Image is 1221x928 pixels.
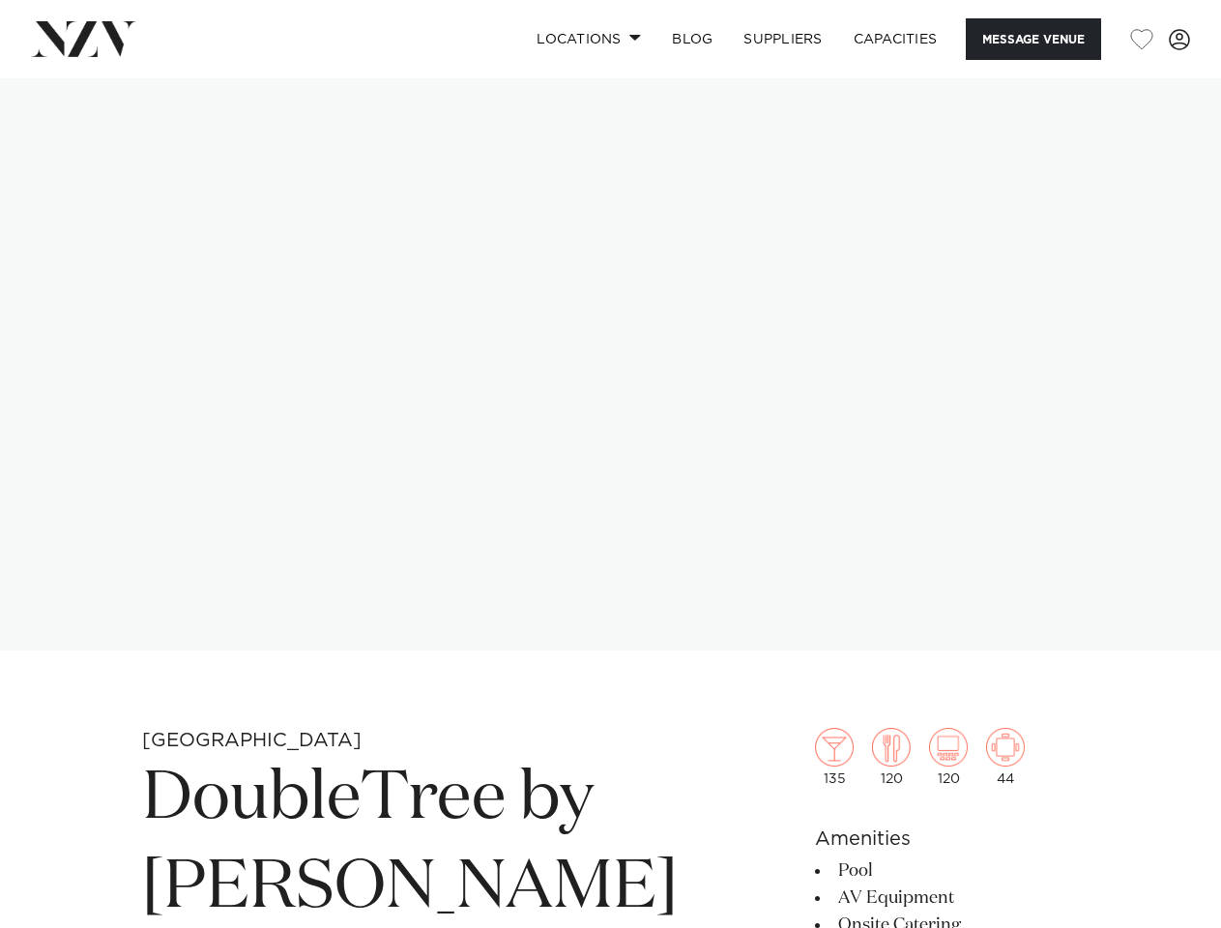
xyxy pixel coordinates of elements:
img: dining.png [872,728,911,767]
h6: Amenities [815,825,1079,854]
li: AV Equipment [815,884,1079,912]
a: SUPPLIERS [728,18,837,60]
img: meeting.png [986,728,1025,767]
a: Locations [521,18,656,60]
small: [GEOGRAPHIC_DATA] [142,731,362,750]
img: nzv-logo.png [31,21,136,56]
img: theatre.png [929,728,968,767]
div: 120 [929,728,968,786]
img: cocktail.png [815,728,854,767]
div: 135 [815,728,854,786]
div: 120 [872,728,911,786]
li: Pool [815,857,1079,884]
a: BLOG [656,18,728,60]
button: Message Venue [966,18,1101,60]
div: 44 [986,728,1025,786]
a: Capacities [838,18,953,60]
